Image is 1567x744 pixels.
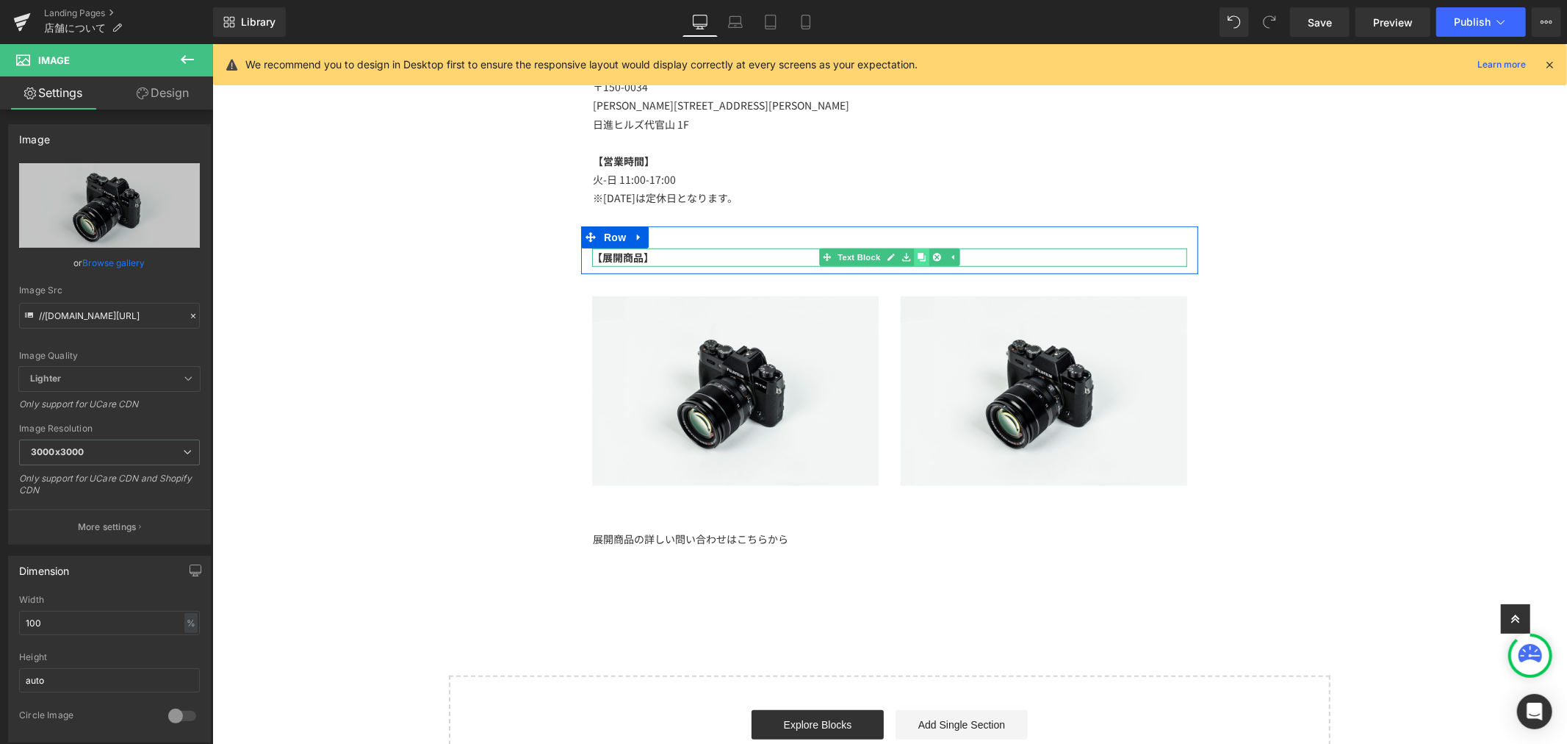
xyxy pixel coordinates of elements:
[682,7,718,37] a: Desktop
[717,204,732,222] a: Delete Element
[19,595,200,605] div: Width
[19,473,200,506] div: Only support for UCare CDN and Shopify CDN
[19,668,200,693] input: auto
[1471,56,1532,74] a: Learn more
[381,17,422,32] strong: 【住所】
[381,126,974,145] p: 火-日 11:00-17:00
[44,7,213,19] a: Landing Pages
[19,285,200,296] div: Image Src
[9,509,210,544] button: More settings
[683,666,815,695] a: Add Single Section
[1454,16,1491,28] span: Publish
[1308,15,1332,30] span: Save
[622,204,671,222] span: Text Block
[30,373,61,384] b: Lighter
[19,351,200,361] div: Image Quality
[702,204,717,222] a: Clone Element
[19,255,200,271] div: or
[19,303,200,329] input: Link
[732,204,748,222] a: Expand / Collapse
[38,54,70,66] span: Image
[19,398,200,420] div: Only support for UCare CDN
[381,71,974,90] p: 日進ヒルズ代官山 1F
[753,7,788,37] a: Tablet
[245,57,918,73] p: We recommend you to design in Desktop first to ensure the responsive layout would display correct...
[381,110,442,124] strong: 【営業時間】
[381,34,974,52] p: 〒150-0034
[184,613,198,633] div: %
[44,22,106,34] span: 店舗について
[788,7,824,37] a: Mobile
[686,204,702,222] a: Save element
[718,7,753,37] a: Laptop
[1355,7,1430,37] a: Preview
[380,206,442,221] strong: 【展開商品】
[19,611,200,635] input: auto
[539,666,671,695] a: Explore Blocks
[1517,694,1552,729] div: Open Intercom Messenger
[1532,7,1561,37] button: More
[381,145,974,163] p: ※[DATE]は定休日となります。
[19,125,50,146] div: Image
[19,423,200,434] div: Image Resolution
[83,250,145,276] a: Browse gallery
[388,182,417,204] span: Row
[381,486,974,504] div: 展開商品の詳しい問い合わせはこちらから
[31,446,84,457] b: 3000x3000
[19,709,154,725] div: Circle Image
[19,557,70,577] div: Dimension
[213,7,286,37] a: New Library
[109,76,216,110] a: Design
[78,521,137,534] p: More settings
[381,52,974,71] p: [PERSON_NAME][STREET_ADDRESS][PERSON_NAME]
[1255,7,1284,37] button: Redo
[19,652,200,662] div: Height
[1220,7,1249,37] button: Undo
[417,182,436,204] a: Expand / Collapse
[1436,7,1526,37] button: Publish
[241,15,275,29] span: Library
[1373,15,1413,30] span: Preview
